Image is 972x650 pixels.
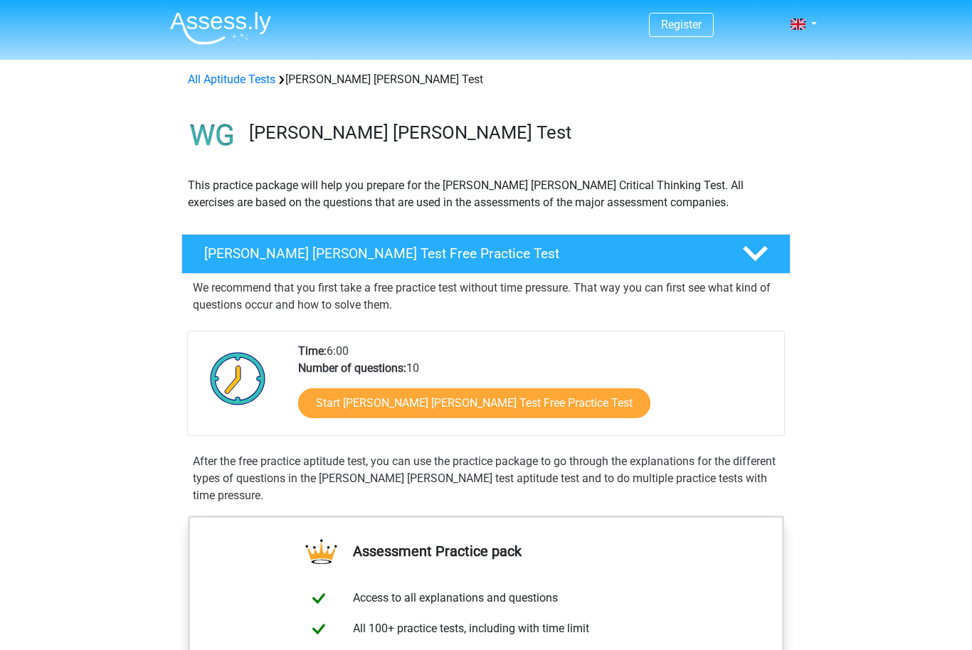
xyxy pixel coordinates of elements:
[182,71,790,88] div: [PERSON_NAME] [PERSON_NAME] Test
[298,361,406,375] b: Number of questions:
[287,343,783,435] div: 6:00 10
[193,279,779,314] p: We recommend that you first take a free practice test without time pressure. That way you can fir...
[204,245,719,262] h4: [PERSON_NAME] [PERSON_NAME] Test Free Practice Test
[249,122,779,144] h3: [PERSON_NAME] [PERSON_NAME] Test
[176,234,796,274] a: [PERSON_NAME] [PERSON_NAME] Test Free Practice Test
[188,177,784,211] p: This practice package will help you prepare for the [PERSON_NAME] [PERSON_NAME] Critical Thinking...
[187,453,785,504] div: After the free practice aptitude test, you can use the practice package to go through the explana...
[202,343,274,414] img: Clock
[188,73,275,86] a: All Aptitude Tests
[298,388,650,418] a: Start [PERSON_NAME] [PERSON_NAME] Test Free Practice Test
[661,18,702,31] a: Register
[298,344,327,358] b: Time:
[170,11,271,45] img: Assessly
[182,105,243,166] img: watson glaser test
